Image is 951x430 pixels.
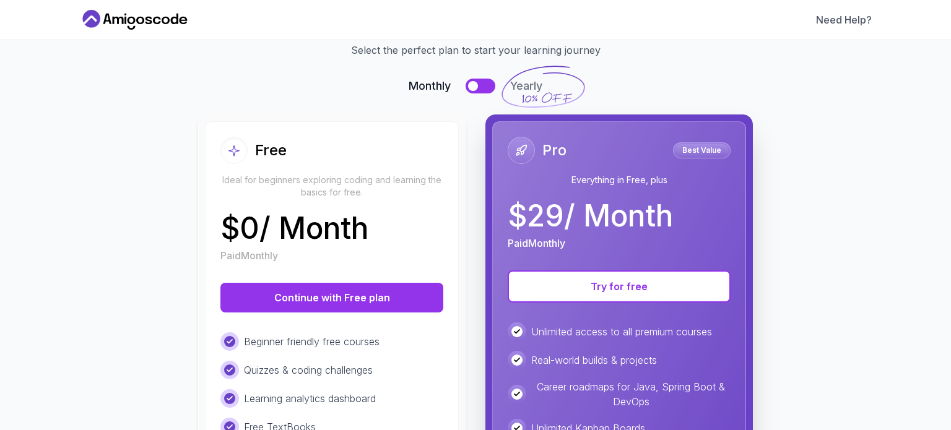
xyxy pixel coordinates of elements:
a: Need Help? [816,12,872,27]
p: Quizzes & coding challenges [244,363,373,377]
p: Paid Monthly [220,248,278,263]
span: Monthly [409,77,451,95]
p: Unlimited access to all premium courses [531,324,712,339]
button: Continue with Free plan [220,283,443,312]
h2: Free [255,140,287,160]
p: Real-world builds & projects [531,353,657,368]
p: $ 29 / Month [508,201,673,231]
p: Ideal for beginners exploring coding and learning the basics for free. [220,174,443,199]
p: Select the perfect plan to start your learning journey [94,43,857,58]
h2: Pro [542,140,567,160]
p: Best Value [675,144,729,157]
button: Try for free [508,270,731,303]
p: $ 0 / Month [220,213,368,243]
p: Career roadmaps for Java, Spring Boot & DevOps [531,379,731,409]
p: Beginner friendly free courses [244,334,380,349]
p: Learning analytics dashboard [244,391,376,406]
p: Everything in Free, plus [508,174,731,186]
p: Paid Monthly [508,236,565,251]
